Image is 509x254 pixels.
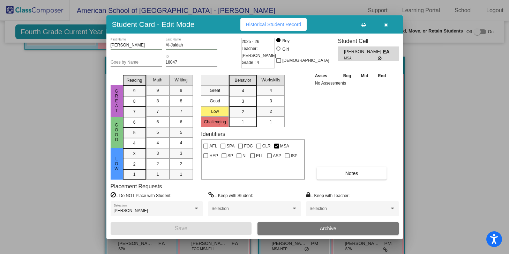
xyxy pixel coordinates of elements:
[270,87,272,94] span: 4
[344,56,378,61] span: MSA
[111,183,162,190] label: Placement Requests
[313,72,338,80] th: Asses
[111,60,162,65] input: goes by name
[133,151,136,157] span: 3
[226,142,234,150] span: SPA
[262,142,271,150] span: CLR
[157,119,159,125] span: 6
[157,150,159,157] span: 3
[113,123,120,142] span: Good
[180,150,182,157] span: 3
[242,59,259,66] span: Grade : 4
[209,152,218,160] span: HEP
[111,222,252,235] button: Save
[157,108,159,115] span: 7
[242,45,276,59] span: Teacher: [PERSON_NAME]
[242,119,244,125] span: 1
[157,87,159,94] span: 9
[242,109,244,115] span: 2
[270,98,272,104] span: 3
[227,152,233,160] span: SP
[280,142,289,150] span: MSA
[153,77,163,83] span: Math
[356,72,373,80] th: Mid
[157,161,159,167] span: 2
[180,87,182,94] span: 9
[208,192,253,199] label: = Keep with Student:
[317,167,387,180] button: Notes
[180,108,182,115] span: 7
[201,131,225,137] label: Identifiers
[282,56,329,65] span: [DEMOGRAPHIC_DATA]
[344,48,383,56] span: [PERSON_NAME]
[270,108,272,115] span: 2
[273,152,281,160] span: ASP
[157,171,159,177] span: 1
[180,171,182,177] span: 1
[256,152,263,160] span: ELL
[261,77,280,83] span: Workskills
[235,77,251,84] span: Behavior
[127,77,142,84] span: Reading
[320,226,336,231] span: Archive
[242,38,260,45] span: 2025 - 26
[133,140,136,146] span: 4
[157,140,159,146] span: 4
[166,60,217,65] input: Enter ID
[133,98,136,104] span: 8
[282,38,290,44] div: Boy
[338,38,399,44] h3: Student Cell
[242,88,244,94] span: 4
[383,48,392,56] span: EA
[257,222,399,235] button: Archive
[180,140,182,146] span: 4
[113,157,120,171] span: Low
[180,119,182,125] span: 6
[133,88,136,94] span: 9
[244,142,253,150] span: FOC
[246,22,301,27] span: Historical Student Record
[242,98,244,104] span: 3
[133,119,136,125] span: 6
[175,225,187,231] span: Save
[180,161,182,167] span: 2
[133,171,136,177] span: 1
[373,72,391,80] th: End
[209,142,217,150] span: AFL
[282,46,289,52] div: Girl
[157,98,159,104] span: 8
[313,80,391,87] td: No Assessments
[338,72,356,80] th: Beg
[291,152,297,160] span: ISP
[345,170,358,176] span: Notes
[180,98,182,104] span: 8
[174,77,187,83] span: Writing
[157,129,159,136] span: 5
[111,192,172,199] label: = Do NOT Place with Student:
[242,152,247,160] span: NI
[270,119,272,125] span: 1
[112,20,195,29] h3: Student Card - Edit Mode
[133,161,136,167] span: 2
[133,109,136,115] span: 7
[133,130,136,136] span: 5
[306,192,350,199] label: = Keep with Teacher:
[114,208,148,213] span: [PERSON_NAME]
[240,18,307,31] button: Historical Student Record
[113,89,120,113] span: Great
[180,129,182,136] span: 5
